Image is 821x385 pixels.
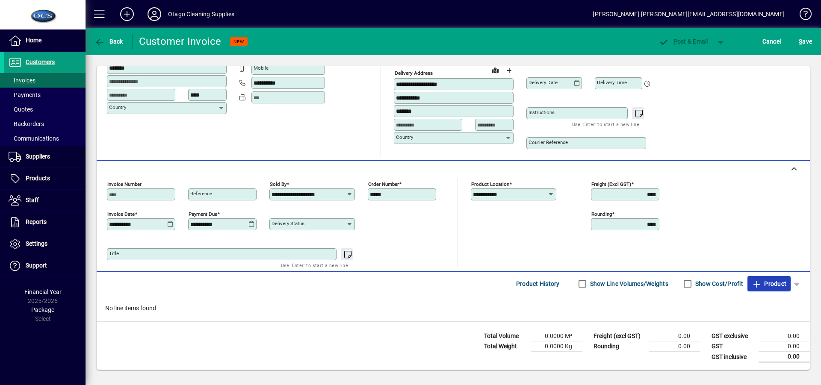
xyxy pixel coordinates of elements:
[488,63,502,77] a: View on map
[4,73,86,88] a: Invoices
[531,341,582,352] td: 0.0000 Kg
[593,7,785,21] div: [PERSON_NAME] [PERSON_NAME][EMAIL_ADDRESS][DOMAIN_NAME]
[97,295,810,321] div: No line items found
[589,331,649,341] td: Freight (excl GST)
[707,341,759,352] td: GST
[694,279,743,288] label: Show Cost/Profit
[107,181,142,187] mat-label: Invoice number
[109,250,119,256] mat-label: Title
[529,109,555,115] mat-label: Instructions
[589,341,649,352] td: Rounding
[254,65,269,71] mat-label: Mobile
[4,30,86,51] a: Home
[516,277,560,291] span: Product History
[799,35,812,48] span: ave
[649,331,700,341] td: 0.00
[4,146,86,168] a: Suppliers
[190,191,212,197] mat-label: Reference
[92,34,125,49] button: Back
[747,276,791,291] button: Product
[270,181,286,187] mat-label: Sold by
[759,331,810,341] td: 0.00
[588,279,668,288] label: Show Line Volumes/Weights
[9,77,35,84] span: Invoices
[26,218,47,225] span: Reports
[109,104,126,110] mat-label: Country
[141,6,168,22] button: Profile
[26,37,41,44] span: Home
[797,34,814,49] button: Save
[752,277,786,291] span: Product
[396,134,413,140] mat-label: Country
[281,260,348,270] mat-hint: Use 'Enter' to start a new line
[4,168,86,189] a: Products
[272,220,304,226] mat-label: Delivery status
[654,34,712,49] button: Post & Email
[26,59,55,65] span: Customers
[591,211,612,217] mat-label: Rounding
[793,2,810,29] a: Knowledge Base
[4,88,86,102] a: Payments
[4,255,86,276] a: Support
[572,119,639,129] mat-hint: Use 'Enter' to start a new line
[762,35,781,48] span: Cancel
[4,131,86,146] a: Communications
[233,39,244,44] span: NEW
[597,79,627,85] mat-label: Delivery time
[168,7,234,21] div: Otago Cleaning Supplies
[4,117,86,131] a: Backorders
[759,341,810,352] td: 0.00
[139,35,221,48] div: Customer Invoice
[4,233,86,255] a: Settings
[189,211,217,217] mat-label: Payment due
[26,240,47,247] span: Settings
[760,34,783,49] button: Cancel
[368,181,399,187] mat-label: Order number
[107,211,135,217] mat-label: Invoice date
[759,352,810,362] td: 0.00
[26,153,50,160] span: Suppliers
[9,91,41,98] span: Payments
[26,262,47,269] span: Support
[4,212,86,233] a: Reports
[513,276,563,291] button: Product History
[531,331,582,341] td: 0.0000 M³
[529,139,568,145] mat-label: Courier Reference
[31,306,54,313] span: Package
[9,106,33,113] span: Quotes
[707,352,759,362] td: GST inclusive
[649,341,700,352] td: 0.00
[799,38,802,45] span: S
[529,79,558,85] mat-label: Delivery date
[659,38,708,45] span: ost & Email
[707,331,759,341] td: GST exclusive
[26,197,39,203] span: Staff
[113,6,141,22] button: Add
[9,135,59,142] span: Communications
[471,181,509,187] mat-label: Product location
[4,190,86,211] a: Staff
[86,34,133,49] app-page-header-button: Back
[502,64,516,77] button: Choose address
[673,38,677,45] span: P
[591,181,631,187] mat-label: Freight (excl GST)
[480,331,531,341] td: Total Volume
[26,175,50,182] span: Products
[4,102,86,117] a: Quotes
[24,288,62,295] span: Financial Year
[9,120,44,127] span: Backorders
[95,38,123,45] span: Back
[480,341,531,352] td: Total Weight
